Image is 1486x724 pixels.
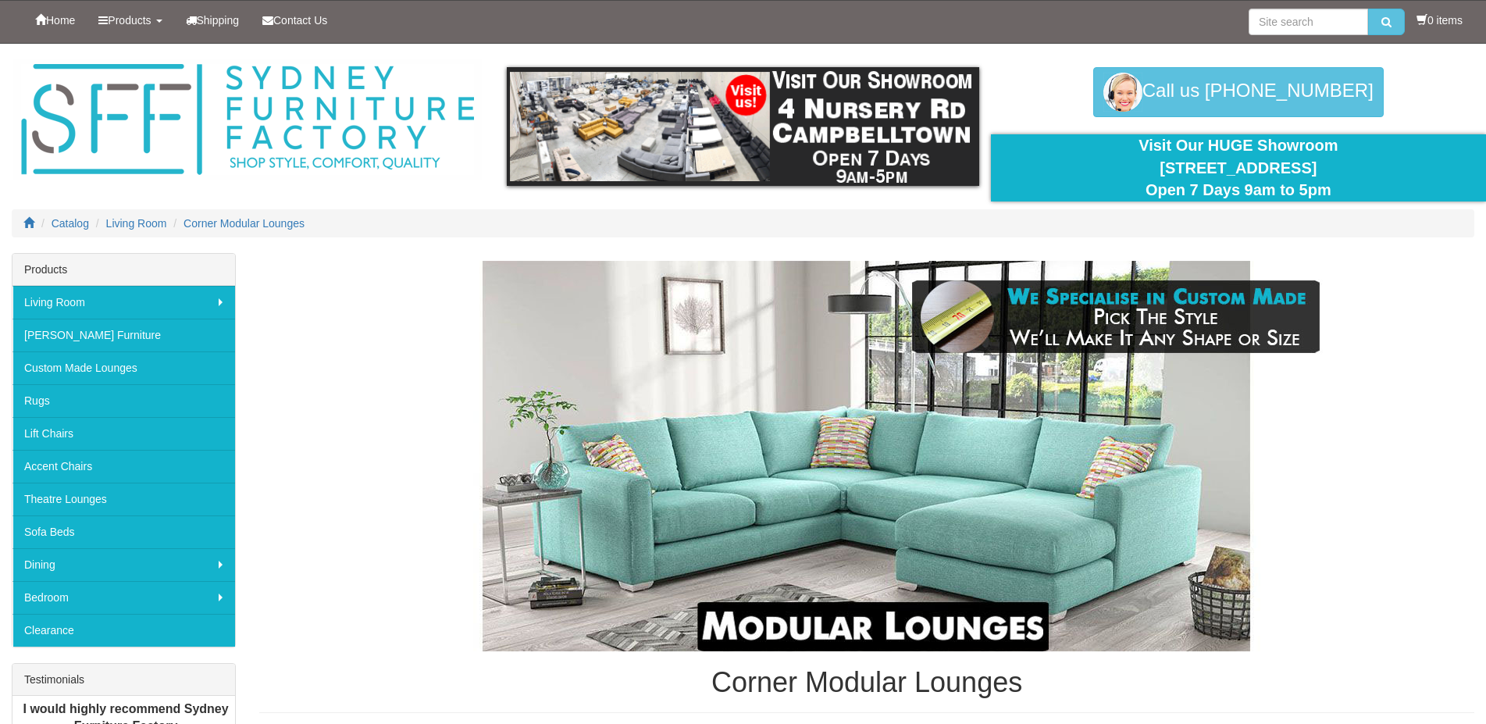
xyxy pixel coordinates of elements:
img: Corner Modular Lounges [398,261,1335,651]
span: Products [108,14,151,27]
h1: Corner Modular Lounges [259,667,1474,698]
a: Shipping [174,1,251,40]
a: Custom Made Lounges [12,351,235,384]
a: Sofa Beds [12,515,235,548]
li: 0 items [1417,12,1463,28]
a: Products [87,1,173,40]
div: Products [12,254,235,286]
a: Dining [12,548,235,581]
div: Visit Our HUGE Showroom [STREET_ADDRESS] Open 7 Days 9am to 5pm [1003,134,1474,202]
a: [PERSON_NAME] Furniture [12,319,235,351]
a: Rugs [12,384,235,417]
span: Contact Us [273,14,327,27]
span: Home [46,14,75,27]
a: Home [23,1,87,40]
a: Bedroom [12,581,235,614]
a: Contact Us [251,1,339,40]
a: Corner Modular Lounges [184,217,305,230]
a: Theatre Lounges [12,483,235,515]
img: Sydney Furniture Factory [13,59,482,180]
a: Lift Chairs [12,417,235,450]
input: Site search [1249,9,1368,35]
a: Living Room [106,217,167,230]
span: Shipping [197,14,240,27]
img: showroom.gif [507,67,978,186]
a: Accent Chairs [12,450,235,483]
a: Living Room [12,286,235,319]
a: Clearance [12,614,235,647]
a: Catalog [52,217,89,230]
div: Testimonials [12,664,235,696]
